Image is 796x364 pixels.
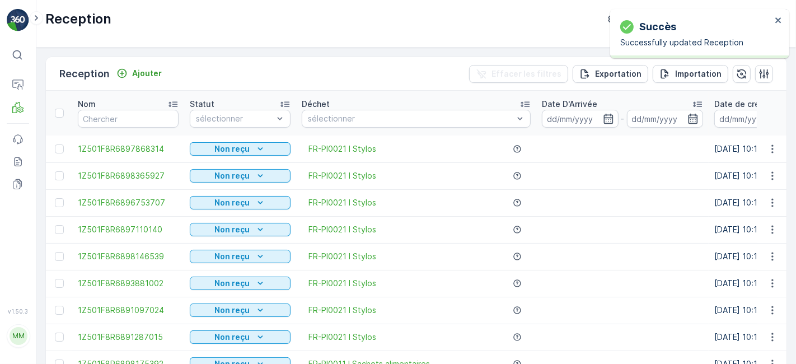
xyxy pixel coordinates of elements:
[308,113,513,124] p: sélectionner
[302,99,330,110] p: Déchet
[215,278,250,289] p: Non reçu
[308,278,376,289] a: FR-PI0021 I Stylos
[55,225,64,234] div: Toggle Row Selected
[775,16,783,26] button: close
[78,332,179,343] a: 1Z501F8R6891287015
[55,171,64,180] div: Toggle Row Selected
[491,68,561,80] p: Effacer les filtres
[190,99,214,110] p: Statut
[215,224,250,235] p: Non reçu
[308,251,376,262] a: FR-PI0021 I Stylos
[78,278,179,289] a: 1Z501F8R6893881002
[190,196,291,209] button: Non reçu
[639,19,676,35] p: Succès
[542,110,619,128] input: dd/mm/yyyy
[308,224,376,235] a: FR-PI0021 I Stylos
[215,170,250,181] p: Non reçu
[215,197,250,208] p: Non reçu
[675,68,722,80] p: Importation
[621,112,625,125] p: -
[308,332,376,343] a: FR-PI0021 I Stylos
[190,304,291,317] button: Non reçu
[55,144,64,153] div: Toggle Row Selected
[469,65,568,83] button: Effacer les filtres
[308,305,376,316] a: FR-PI0021 I Stylos
[627,110,704,128] input: dd/mm/yyyy
[308,170,376,181] a: FR-PI0021 I Stylos
[190,169,291,183] button: Non reçu
[215,332,250,343] p: Non reçu
[190,223,291,236] button: Non reçu
[55,279,64,288] div: Toggle Row Selected
[714,110,791,128] input: dd/mm/yyyy
[542,99,597,110] p: Date D'Arrivée
[59,66,110,82] p: Reception
[10,327,27,345] div: MM
[573,65,648,83] button: Exportation
[7,308,29,315] span: v 1.50.3
[78,251,179,262] a: 1Z501F8R6898146539
[215,251,250,262] p: Non reçu
[308,143,376,155] a: FR-PI0021 I Stylos
[7,9,29,31] img: logo
[620,37,771,48] p: Successfully updated Reception
[78,143,179,155] a: 1Z501F8R6897868314
[45,10,111,28] p: Reception
[308,197,376,208] a: FR-PI0021 I Stylos
[78,170,179,181] a: 1Z501F8R6898365927
[196,113,273,124] p: sélectionner
[55,198,64,207] div: Toggle Row Selected
[55,333,64,342] div: Toggle Row Selected
[714,99,779,110] p: Date de création
[112,67,166,80] button: Ajouter
[190,250,291,263] button: Non reçu
[78,305,179,316] a: 1Z501F8R6891097024
[78,99,96,110] p: Nom
[190,142,291,156] button: Non reçu
[595,68,642,80] p: Exportation
[78,224,179,235] a: 1Z501F8R6897110140
[190,330,291,344] button: Non reçu
[190,277,291,290] button: Non reçu
[55,306,64,315] div: Toggle Row Selected
[653,65,728,83] button: Importation
[132,68,162,79] p: Ajouter
[7,317,29,355] button: MM
[215,305,250,316] p: Non reçu
[215,143,250,155] p: Non reçu
[55,252,64,261] div: Toggle Row Selected
[78,197,179,208] a: 1Z501F8R6896753707
[78,110,179,128] input: Chercher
